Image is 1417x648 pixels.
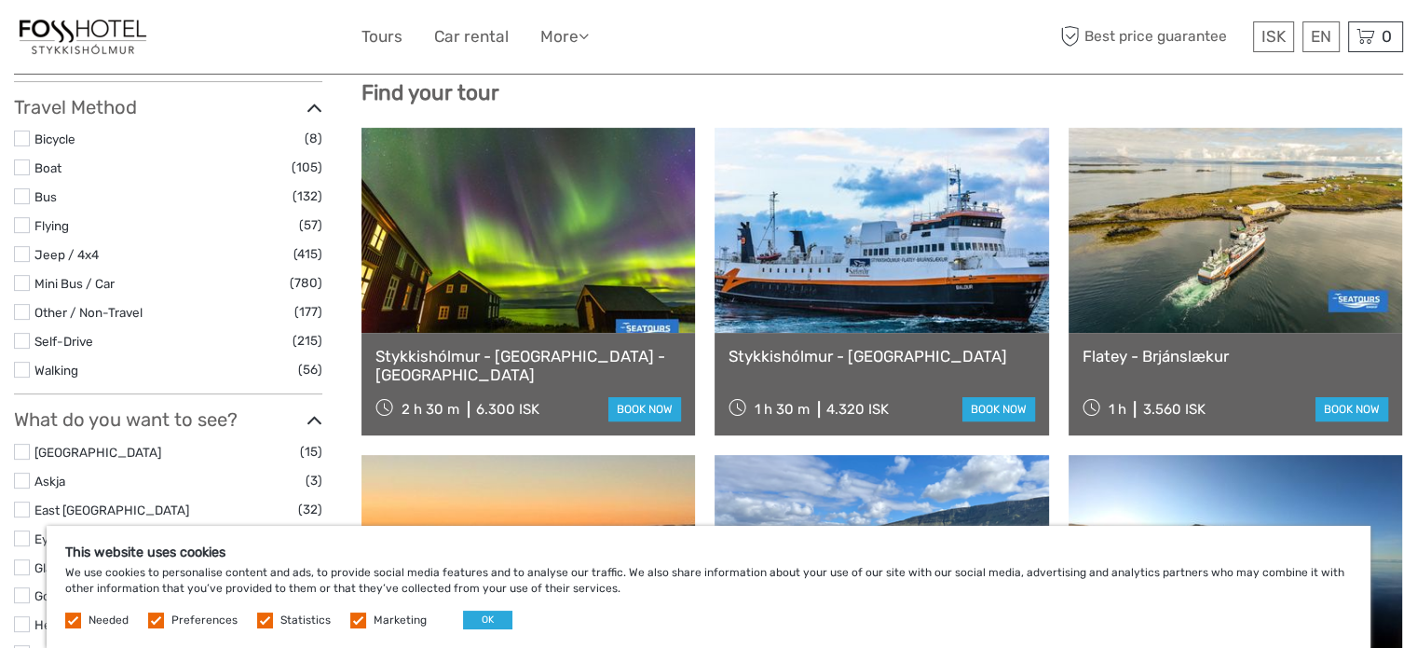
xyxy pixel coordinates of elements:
[755,401,810,418] span: 1 h 30 m
[826,401,889,418] div: 4.320 ISK
[608,397,681,421] a: book now
[65,545,1352,560] h5: This website uses cookies
[463,611,512,629] button: OK
[1108,401,1125,418] span: 1 h
[1083,347,1388,365] a: Flatey - Brjánslækur
[34,445,161,460] a: [GEOGRAPHIC_DATA]
[34,531,114,546] a: Eyjafjallajökull
[1302,21,1340,52] div: EN
[34,305,143,320] a: Other / Non-Travel
[402,401,459,418] span: 2 h 30 m
[293,186,322,207] span: (132)
[361,23,402,50] a: Tours
[34,218,69,233] a: Flying
[89,613,129,628] label: Needed
[305,128,322,149] span: (8)
[34,189,57,204] a: Bus
[47,526,1370,648] div: We use cookies to personalise content and ads, to provide social media features and to analyse ou...
[34,474,65,489] a: Askja
[375,347,681,385] a: Stykkishólmur - [GEOGRAPHIC_DATA] - [GEOGRAPHIC_DATA]
[293,243,322,265] span: (415)
[476,401,539,418] div: 6.300 ISK
[26,33,211,48] p: We're away right now. Please check back later!
[434,23,509,50] a: Car rental
[1379,27,1395,46] span: 0
[280,613,331,628] label: Statistics
[306,470,322,491] span: (3)
[34,560,80,575] a: Glaciers
[34,131,75,146] a: Bicycle
[298,359,322,380] span: (56)
[300,441,322,462] span: (15)
[292,157,322,178] span: (105)
[171,613,238,628] label: Preferences
[290,272,322,294] span: (780)
[1142,401,1205,418] div: 3.560 ISK
[34,276,115,291] a: Mini Bus / Car
[1315,397,1388,421] a: book now
[293,330,322,352] span: (215)
[34,247,99,262] a: Jeep / 4x4
[14,96,322,118] h3: Travel Method
[34,334,93,349] a: Self-Drive
[299,214,322,236] span: (57)
[540,23,589,50] a: More
[34,588,111,603] a: Golden Circle
[14,408,322,431] h3: What do you want to see?
[298,499,322,520] span: (32)
[962,397,1035,421] a: book now
[34,160,61,175] a: Boat
[1261,27,1286,46] span: ISK
[34,617,67,632] a: Hekla
[374,613,427,628] label: Marketing
[294,301,322,323] span: (177)
[361,80,499,105] b: Find your tour
[14,14,152,60] img: 1329-f06518fe-c600-4de4-b79f-6c2699532b88_logo_small.jpg
[34,363,78,378] a: Walking
[729,347,1034,365] a: Stykkishólmur - [GEOGRAPHIC_DATA]
[34,503,189,517] a: East [GEOGRAPHIC_DATA]
[214,29,237,51] button: Open LiveChat chat widget
[1056,21,1248,52] span: Best price guarantee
